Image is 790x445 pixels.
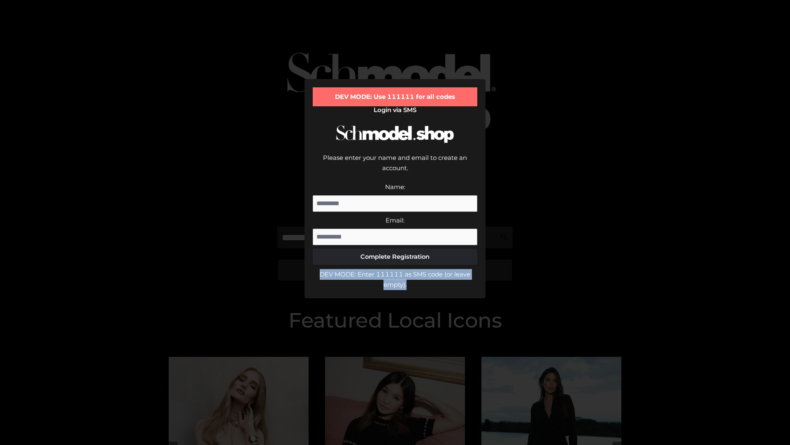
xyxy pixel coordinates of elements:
label: Email: [386,216,404,224]
div: Please enter your name and email to create an account. [313,152,477,182]
h2: Login via SMS [313,106,477,114]
label: Name: [385,183,405,191]
div: DEV MODE: Enter 111111 as SMS code (or leave empty). [313,269,477,290]
button: Complete Registration [313,248,477,265]
img: Schmodel Logo [333,118,457,150]
div: DEV MODE: Use 111111 for all codes [313,87,477,106]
